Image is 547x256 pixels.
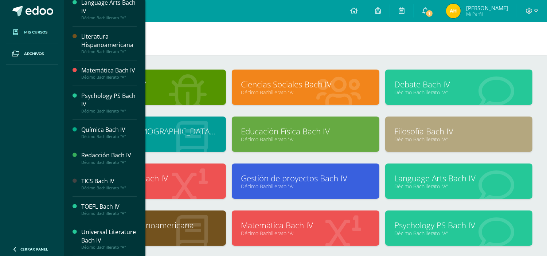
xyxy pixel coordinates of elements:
a: Biología Bach IV [88,79,217,90]
a: TOEFL Bach IVDécimo Bachillerato "A" [81,202,137,216]
a: Décimo Bachillerato "A" [88,89,217,96]
span: Mis cursos [24,29,47,35]
div: Décimo Bachillerato "A" [81,160,137,165]
span: 1 [425,9,433,17]
div: Redacción Bach IV [81,151,137,159]
a: Educación Física Bach IV [241,126,370,137]
a: Mis cursos [6,22,58,43]
a: Redacción Bach IVDécimo Bachillerato "A" [81,151,137,165]
div: Matemática Bach IV [81,66,137,75]
a: Ciencias Sociales Bach IV [241,79,370,90]
div: Décimo Bachillerato "A" [81,49,137,54]
a: Literatura HispanoamericanaDécimo Bachillerato "A" [81,32,137,54]
a: Psychology PS Bach IVDécimo Bachillerato "A" [81,92,137,114]
a: Psychology PS Bach IV [394,220,523,231]
a: Archivos [6,43,58,65]
div: Décimo Bachillerato "A" [81,245,137,250]
span: [PERSON_NAME] [466,4,508,12]
a: Décimo Bachillerato "A" [394,89,523,96]
a: Décimo Bachillerato "A" [394,136,523,143]
a: Gestión de proyectos Bach IV [241,173,370,184]
a: Décimo Bachillerato "A" [241,136,370,143]
span: Mi Perfil [466,11,508,17]
a: Filosofía Bach IV [394,126,523,137]
a: Décimo Bachillerato "A" [241,230,370,237]
div: Décimo Bachillerato "A" [81,109,137,114]
a: Debate Bach IV [394,79,523,90]
a: Física General Bach IV [88,173,217,184]
div: Décimo Bachillerato "A" [81,185,137,190]
div: Literatura Hispanoamericana [81,32,137,49]
a: Décimo Bachillerato "A" [88,183,217,190]
div: Décimo Bachillerato "A" [81,134,137,139]
div: TOEFL Bach IV [81,202,137,211]
a: Décimo Bachillerato "A" [241,183,370,190]
span: Archivos [24,51,44,57]
div: Universal Literature Bach IV [81,228,137,245]
a: Matemática Bach IV [241,220,370,231]
a: Matemática Bach IVDécimo Bachillerato "A" [81,66,137,80]
div: Décimo Bachillerato "A" [81,75,137,80]
a: Universal Literature Bach IVDécimo Bachillerato "A" [81,228,137,250]
a: Language Arts Bach IV [394,173,523,184]
img: 632a55cd0d80cdd2373a55a0422c9186.png [446,4,461,18]
a: Literatura Hispanoamericana [88,220,217,231]
a: Química Bach IVDécimo Bachillerato "A" [81,126,137,139]
a: Décimo Bachillerato "A" [88,136,217,143]
a: Décimo Bachillerato "A" [394,183,523,190]
span: Cerrar panel [20,247,48,252]
a: Décimo Bachillerato "A" [241,89,370,96]
div: Décimo Bachillerato "A" [81,15,137,20]
a: Décimo Bachillerato "A" [88,230,217,237]
a: Educación [DEMOGRAPHIC_DATA][PERSON_NAME] IV [88,126,217,137]
div: Química Bach IV [81,126,137,134]
div: Décimo Bachillerato "A" [81,211,137,216]
a: TICS Bach IVDécimo Bachillerato "A" [81,177,137,190]
a: Décimo Bachillerato "A" [394,230,523,237]
div: TICS Bach IV [81,177,137,185]
div: Psychology PS Bach IV [81,92,137,109]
